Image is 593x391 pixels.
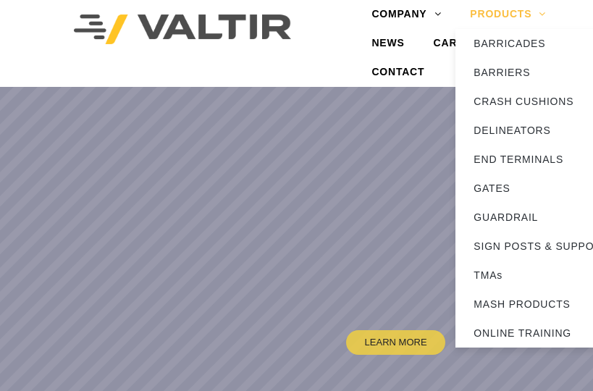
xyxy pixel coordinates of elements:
a: NEWS [357,29,419,58]
img: Valtir [74,14,291,44]
a: CAREERS [419,29,516,58]
a: LEARN MORE [346,330,445,355]
a: CONTACT [357,58,439,87]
